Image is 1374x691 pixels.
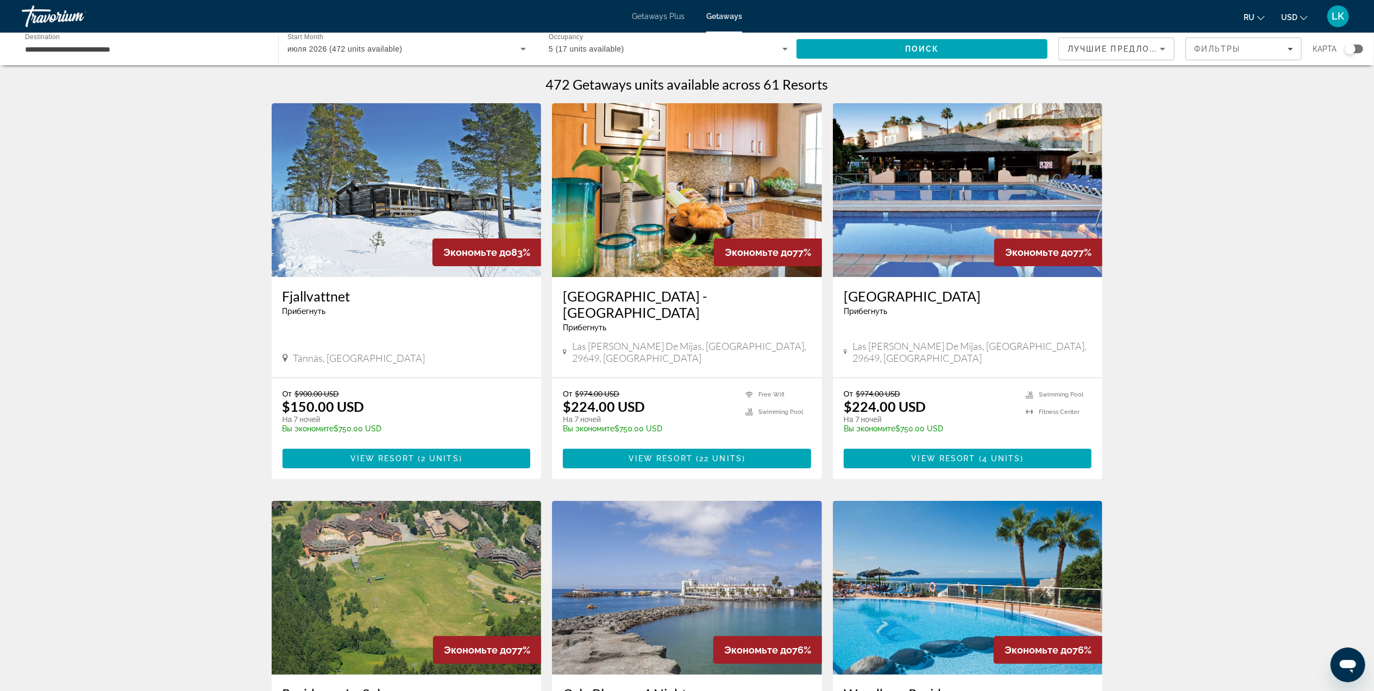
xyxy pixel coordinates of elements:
p: На 7 ночей [563,414,735,424]
img: Ramada Hotel & Suites - Marina Park [833,103,1103,277]
iframe: Button to launch messaging window [1331,648,1365,682]
a: [GEOGRAPHIC_DATA] [844,288,1092,304]
span: 5 (17 units available) [549,45,624,53]
button: Change language [1244,9,1265,25]
span: Прибегнуть [844,307,887,316]
mat-select: Sort by [1068,42,1165,55]
img: Wyndham Residences - Monterey [833,501,1103,675]
span: От [563,389,572,398]
span: $900.00 USD [294,389,339,398]
span: USD [1281,13,1297,22]
span: Прибегнуть [563,323,606,332]
button: Filters [1185,37,1302,60]
span: Swimming Pool [1039,391,1083,398]
p: $224.00 USD [844,398,926,414]
span: Вы экономите [563,424,614,433]
span: Free Wifi [758,391,785,398]
span: Экономьте до [443,247,511,258]
span: 2 units [421,454,459,463]
p: $150.00 USD [283,398,365,414]
p: $750.00 USD [563,424,735,433]
a: Fjallvattnet [283,288,531,304]
div: 76% [713,636,822,664]
button: View Resort(22 units) [563,449,811,468]
span: Экономьте до [444,644,512,656]
span: $974.00 USD [856,389,900,398]
p: На 7 ночей [283,414,520,424]
span: 22 units [699,454,742,463]
span: Swimming Pool [758,409,803,416]
p: $224.00 USD [563,398,645,414]
span: View Resort [629,454,693,463]
p: $750.00 USD [283,424,520,433]
img: Cala Blanca - 4 Nights [552,501,822,675]
a: Getaways [706,12,742,21]
img: Ramada Hotel & Suites - Marina del Sol [552,103,822,277]
span: Экономьте до [724,644,792,656]
button: View Resort(2 units) [283,449,531,468]
span: Поиск [905,45,939,53]
div: 77% [994,238,1102,266]
button: Change currency [1281,9,1308,25]
span: ( ) [415,454,462,463]
a: [GEOGRAPHIC_DATA] - [GEOGRAPHIC_DATA] [563,288,811,321]
span: Экономьте до [1005,644,1072,656]
span: ( ) [693,454,745,463]
span: 4 units [982,454,1021,463]
span: Вы экономите [844,424,895,433]
span: $974.00 USD [575,389,619,398]
span: Экономьте до [1005,247,1073,258]
span: Прибегнуть [283,307,326,316]
button: View Resort(4 units) [844,449,1092,468]
span: Fitness Center [1039,409,1080,416]
span: Лучшие предложения [1068,45,1183,53]
span: ( ) [976,454,1024,463]
span: LK [1332,11,1345,22]
span: Las [PERSON_NAME] de Mijas, [GEOGRAPHIC_DATA], 29649, [GEOGRAPHIC_DATA] [572,340,811,364]
p: $750.00 USD [844,424,1015,433]
div: 76% [994,636,1102,664]
a: Getaways Plus [632,12,685,21]
div: 77% [433,636,541,664]
span: View Resort [912,454,976,463]
div: 83% [432,238,541,266]
span: карта [1313,41,1337,56]
span: Экономьте до [725,247,793,258]
div: 77% [714,238,822,266]
a: Travorium [22,2,130,30]
span: Вы экономите [283,424,334,433]
button: User Menu [1324,5,1352,28]
span: View Resort [350,454,415,463]
span: июля 2026 (472 units available) [287,45,403,53]
span: Start Month [287,34,323,41]
span: Las [PERSON_NAME] de Mijas, [GEOGRAPHIC_DATA], 29649, [GEOGRAPHIC_DATA] [852,340,1091,364]
span: Occupancy [549,34,583,41]
span: ru [1244,13,1254,22]
button: Search [796,39,1047,59]
img: Fjallvattnet [272,103,542,277]
input: Select destination [25,43,264,56]
span: Tännäs, [GEOGRAPHIC_DATA] [293,352,425,364]
span: Фильтры [1194,45,1241,53]
span: От [283,389,292,398]
h1: 472 Getaways units available across 61 Resorts [546,76,829,92]
img: Residence La Splaza [272,501,542,675]
p: На 7 ночей [844,414,1015,424]
span: От [844,389,853,398]
span: Destination [25,33,60,40]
